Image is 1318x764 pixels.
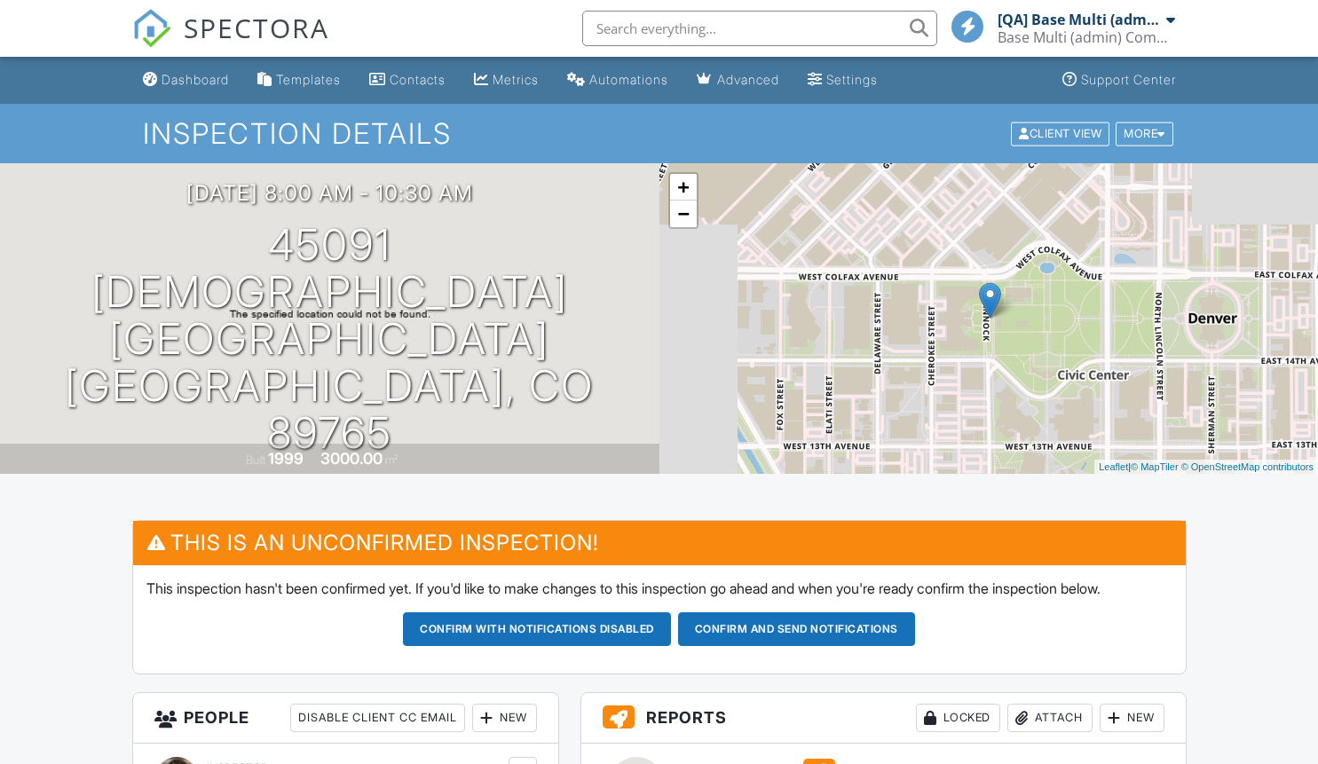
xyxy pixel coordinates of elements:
[717,72,779,87] div: Advanced
[146,579,1172,598] p: This inspection hasn't been confirmed yet. If you'd like to make changes to this inspection go ah...
[385,453,399,467] span: m²
[670,174,697,201] a: Zoom in
[143,118,1174,149] h1: Inspection Details
[1131,461,1179,472] a: © MapTiler
[801,64,885,97] a: Settings
[132,9,171,48] img: The Best Home Inspection Software - Spectora
[1099,461,1128,472] a: Leaflet
[581,693,1186,744] h3: Reports
[133,693,558,744] h3: People
[582,11,937,46] input: Search everything...
[132,24,329,61] a: SPECTORA
[1009,126,1114,139] a: Client View
[1116,122,1173,146] div: More
[250,64,348,97] a: Templates
[290,704,465,732] div: Disable Client CC Email
[390,72,446,87] div: Contacts
[1011,122,1109,146] div: Client View
[246,453,265,467] span: Built
[1094,460,1318,475] div: |
[162,72,229,87] div: Dashboard
[472,704,537,732] div: New
[916,704,1000,732] div: Locked
[467,64,546,97] a: Metrics
[998,11,1162,28] div: [QA] Base Multi (admin)
[493,72,539,87] div: Metrics
[1007,704,1093,732] div: Attach
[1100,704,1164,732] div: New
[589,72,668,87] div: Automations
[320,449,383,468] div: 3000.00
[133,521,1186,564] h3: This is an Unconfirmed Inspection!
[1055,64,1183,97] a: Support Center
[184,9,329,46] span: SPECTORA
[268,449,304,468] div: 1999
[678,612,915,646] button: Confirm and send notifications
[136,64,236,97] a: Dashboard
[362,64,453,97] a: Contacts
[690,64,786,97] a: Advanced
[403,612,671,646] button: Confirm with notifications disabled
[1181,461,1314,472] a: © OpenStreetMap contributors
[186,181,473,205] h3: [DATE] 8:00 am - 10:30 am
[826,72,878,87] div: Settings
[670,201,697,227] a: Zoom out
[276,72,341,87] div: Templates
[998,28,1175,46] div: Base Multi (admin) Company
[560,64,675,97] a: Automations (Basic)
[1081,72,1176,87] div: Support Center
[28,222,631,456] h1: 45091 [DEMOGRAPHIC_DATA][GEOGRAPHIC_DATA] [GEOGRAPHIC_DATA], CO 89765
